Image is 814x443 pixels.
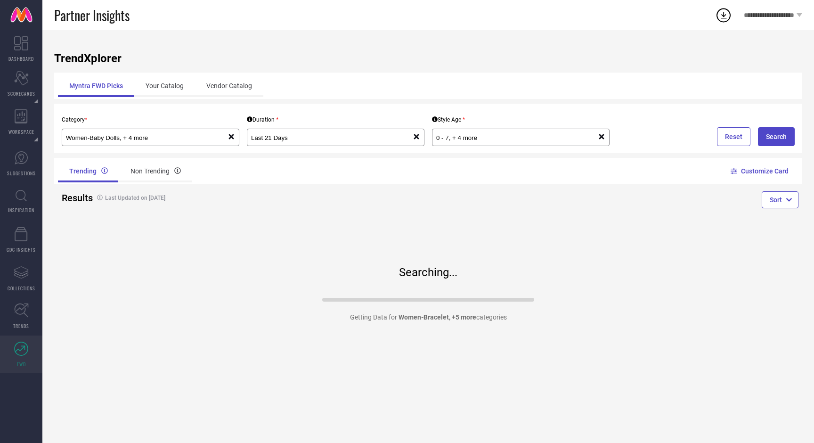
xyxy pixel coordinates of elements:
button: Customize Card [732,158,789,184]
button: Sort [762,191,798,208]
span: SUGGESTIONS [7,170,36,177]
p: Category [62,116,239,123]
input: Select style age [436,134,582,141]
button: Search [758,127,795,146]
div: Non Trending [119,160,192,182]
span: TRENDS [13,322,29,329]
span: CDC INSIGHTS [7,246,36,253]
div: Women-Baby Dolls, Women-Co-Ords, Women-Dresses, Women-Handbags, Women-Jeans [66,133,228,142]
h1: TrendXplorer [54,52,802,65]
div: Open download list [715,7,732,24]
div: Duration [247,116,278,123]
span: SCORECARDS [8,90,35,97]
button: Reset [717,127,750,146]
input: Select upto 10 categories [66,134,212,141]
h4: Last Updated on [DATE] [92,195,390,201]
strong: Women-Bracelet , +5 more [399,313,476,321]
span: Partner Insights [54,6,130,25]
div: Vendor Catalog [195,74,263,97]
div: Style Age [432,116,465,123]
span: FWD [17,361,26,368]
span: COLLECTIONS [8,285,35,292]
div: Searching... [399,242,457,279]
div: Myntra FWD Picks [58,74,134,97]
span: Getting Data for categories [350,313,507,321]
span: DASHBOARD [8,55,34,62]
h2: Results [62,192,85,204]
div: Trending [58,160,119,182]
input: Select Duration [251,134,397,141]
div: Last 21 Days [251,133,413,142]
div: Your Catalog [134,74,195,97]
div: 0 - 7, 7 - 14, 14 - 21, 21 - 30, 30+ [436,133,598,142]
span: WORKSPACE [8,128,34,135]
span: INSPIRATION [8,206,34,213]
